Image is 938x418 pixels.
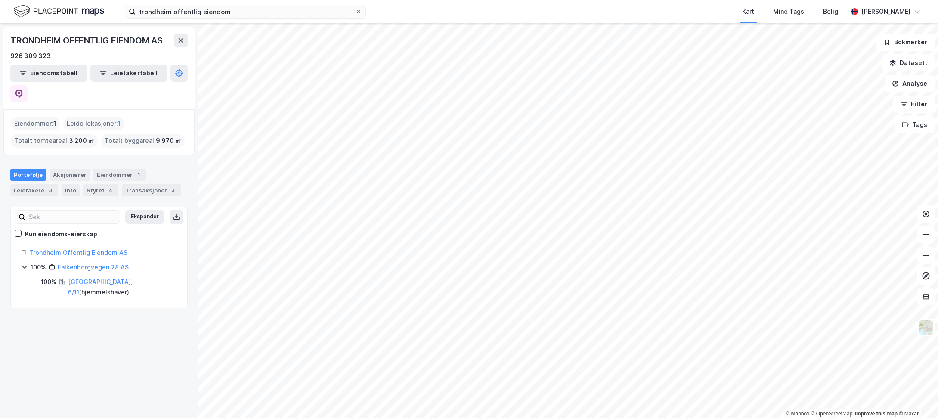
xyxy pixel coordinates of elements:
div: Totalt tomteareal : [11,134,98,148]
span: 9 970 ㎡ [156,136,181,146]
a: Improve this map [855,411,898,417]
a: [GEOGRAPHIC_DATA], 6/11 [68,278,133,296]
div: 4 [106,186,115,195]
div: 1 [134,170,143,179]
div: Eiendommer [93,169,146,181]
button: Tags [895,116,935,133]
button: Analyse [885,75,935,92]
div: Kart [742,6,754,17]
a: OpenStreetMap [811,411,853,417]
button: Datasett [882,54,935,71]
a: Mapbox [786,411,809,417]
div: Kontrollprogram for chat [895,377,938,418]
div: 100% [41,277,56,287]
div: Eiendommer : [11,117,60,130]
input: Søk på adresse, matrikkel, gårdeiere, leietakere eller personer [136,5,355,18]
div: 926 309 323 [10,51,51,61]
div: 3 [169,186,177,195]
div: Bolig [823,6,838,17]
div: Styret [83,184,118,196]
img: logo.f888ab2527a4732fd821a326f86c7f29.svg [14,4,104,19]
button: Eiendomstabell [10,65,87,82]
div: ( hjemmelshaver ) [68,277,177,297]
input: Søk [25,211,120,223]
div: Leietakere [10,184,58,196]
div: Mine Tags [773,6,804,17]
div: Info [62,184,80,196]
div: Portefølje [10,169,46,181]
div: 3 [46,186,55,195]
span: 3 200 ㎡ [69,136,94,146]
span: 1 [53,118,56,129]
div: TRONDHEIM OFFENTLIG EIENDOM AS [10,34,164,47]
div: 100% [31,262,46,272]
a: Trondheim Offentlig Eiendom AS [29,249,127,256]
div: [PERSON_NAME] [861,6,910,17]
a: Falkenborgvegen 28 AS [58,263,129,271]
div: Totalt byggareal : [101,134,185,148]
iframe: Chat Widget [895,377,938,418]
span: 1 [118,118,121,129]
div: Leide lokasjoner : [63,117,124,130]
div: Kun eiendoms-eierskap [25,229,97,239]
div: Transaksjoner [122,184,181,196]
img: Z [918,319,934,336]
button: Filter [893,96,935,113]
button: Bokmerker [876,34,935,51]
button: Leietakertabell [90,65,167,82]
div: Aksjonærer [50,169,90,181]
button: Ekspander [125,210,164,224]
